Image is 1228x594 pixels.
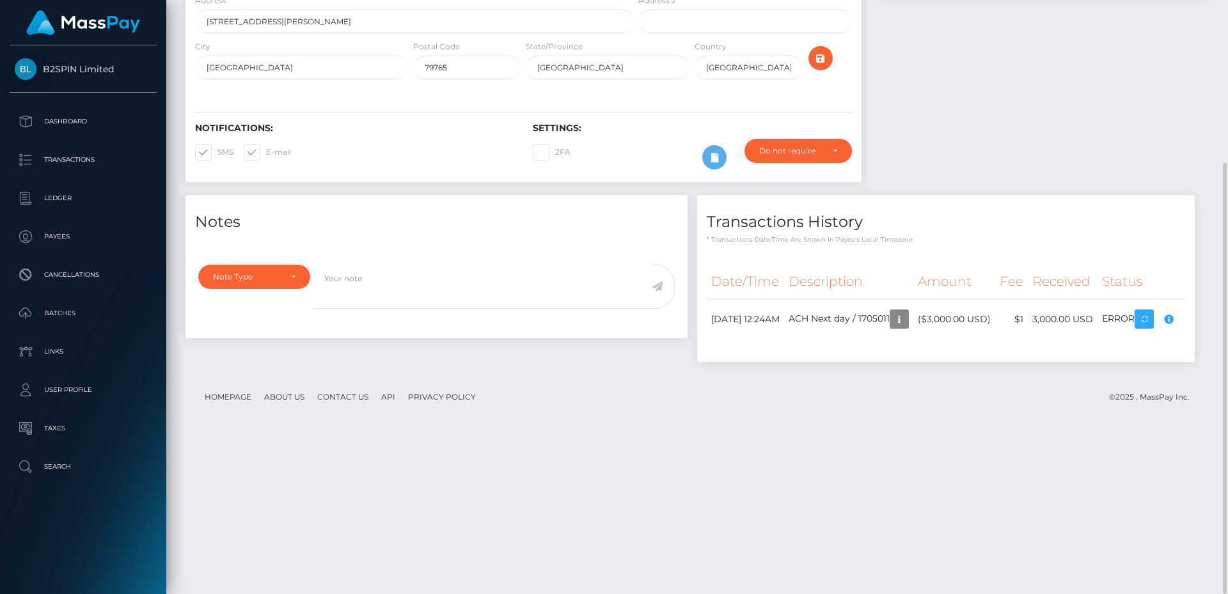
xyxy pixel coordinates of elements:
[526,41,583,52] label: State/Province
[15,419,152,438] p: Taxes
[10,221,157,253] a: Payees
[10,374,157,406] a: User Profile
[707,211,1185,233] h4: Transactions History
[707,235,1185,244] p: * Transactions date/time are shown in payee's local timezone
[913,299,995,340] td: ($3,000.00 USD)
[259,387,310,407] a: About Us
[913,264,995,299] th: Amount
[784,264,913,299] th: Description
[1028,264,1098,299] th: Received
[1098,264,1185,299] th: Status
[195,144,233,160] label: SMS
[15,342,152,361] p: Links
[198,265,310,289] button: Note Type
[244,144,291,160] label: E-mail
[195,123,514,134] h6: Notifications:
[15,304,152,323] p: Batches
[744,139,852,163] button: Do not require
[15,189,152,208] p: Ledger
[15,112,152,131] p: Dashboard
[15,227,152,246] p: Payees
[533,144,571,160] label: 2FA
[10,259,157,291] a: Cancellations
[26,10,140,35] img: MassPay Logo
[533,123,851,134] h6: Settings:
[707,264,784,299] th: Date/Time
[695,41,727,52] label: Country
[1098,299,1185,340] td: ERROR
[10,412,157,444] a: Taxes
[759,146,823,156] div: Do not require
[1109,390,1199,404] div: © 2025 , MassPay Inc.
[195,41,210,52] label: City
[15,150,152,169] p: Transactions
[15,457,152,476] p: Search
[10,63,157,75] span: B2SPIN Limited
[15,380,152,400] p: User Profile
[413,41,460,52] label: Postal Code
[10,297,157,329] a: Batches
[10,451,157,483] a: Search
[195,211,678,233] h4: Notes
[707,299,784,340] td: [DATE] 12:24AM
[10,144,157,176] a: Transactions
[1028,299,1098,340] td: 3,000.00 USD
[995,264,1028,299] th: Fee
[15,265,152,285] p: Cancellations
[784,299,913,340] td: ACH Next day / 1705011
[10,106,157,137] a: Dashboard
[213,272,281,282] div: Note Type
[10,336,157,368] a: Links
[376,387,400,407] a: API
[995,299,1028,340] td: $1
[10,182,157,214] a: Ledger
[15,58,36,80] img: B2SPIN Limited
[403,387,481,407] a: Privacy Policy
[200,387,256,407] a: Homepage
[312,387,374,407] a: Contact Us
